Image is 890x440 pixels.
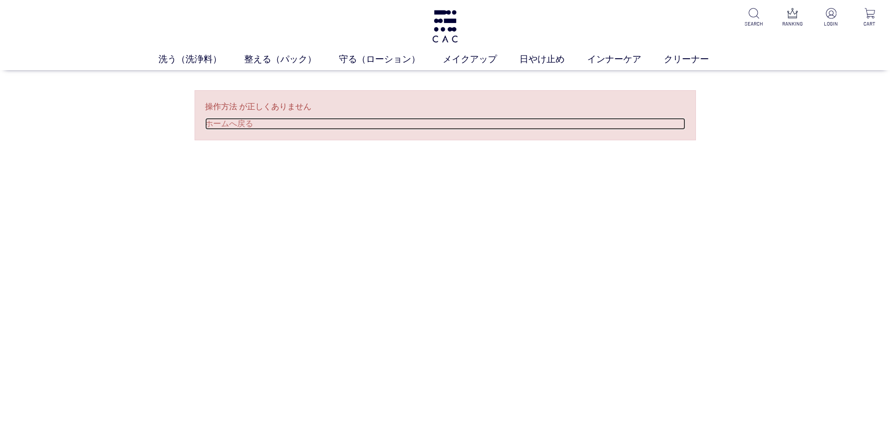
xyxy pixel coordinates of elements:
a: ホームへ戻る [205,118,685,130]
a: 守る（ローション） [339,53,443,66]
a: 日やけ止め [519,53,587,66]
a: 整える（パック） [244,53,339,66]
a: RANKING [780,8,805,28]
a: クリーナー [664,53,732,66]
p: SEARCH [742,20,766,28]
p: 操作方法 が正しくありません [205,101,685,113]
p: LOGIN [819,20,843,28]
a: メイクアップ [443,53,519,66]
a: 洗う（洗浄料） [158,53,244,66]
a: SEARCH [742,8,766,28]
img: logo [431,10,459,43]
a: CART [857,8,882,28]
p: RANKING [780,20,805,28]
p: CART [857,20,882,28]
a: インナーケア [587,53,664,66]
a: LOGIN [819,8,843,28]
